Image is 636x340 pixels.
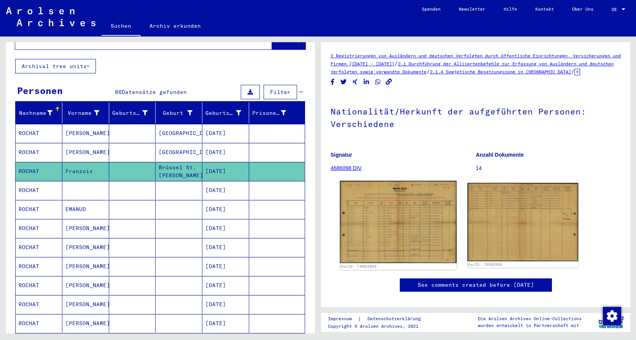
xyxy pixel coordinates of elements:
[328,315,430,323] div: |
[159,109,192,117] div: Geburt‏
[202,181,249,200] mat-cell: [DATE]
[62,276,109,295] mat-cell: [PERSON_NAME]
[202,276,249,295] mat-cell: [DATE]
[430,69,571,75] a: 2.1.4 Sowjetische Besatzungszone in [GEOGRAPHIC_DATA]
[16,314,62,333] mat-cell: ROCHAT
[62,102,109,124] mat-header-cell: Vorname
[328,315,358,323] a: Impressum
[418,281,534,289] a: See comments created before [DATE]
[270,89,291,95] span: Filter
[374,77,382,87] button: Share on WhatsApp
[426,68,430,75] span: /
[331,61,614,75] a: 2.1 Durchführung der Alliiertenbefehle zur Erfassung von Ausländern und deutschen Verfolgten sowi...
[202,257,249,276] mat-cell: [DATE]
[340,77,348,87] button: Share on Twitter
[16,276,62,295] mat-cell: ROCHAT
[476,164,621,172] p: 14
[112,109,148,117] div: Geburtsname
[202,162,249,181] mat-cell: [DATE]
[159,107,202,119] div: Geburt‏
[17,84,63,97] div: Personen
[156,162,202,181] mat-cell: Brüssel St. [PERSON_NAME]
[340,264,377,269] a: DocID: 70992898
[202,238,249,257] mat-cell: [DATE]
[394,60,398,67] span: /
[340,181,456,263] img: 001.jpg
[603,307,621,325] img: Zustimmung ändern
[62,219,109,238] mat-cell: [PERSON_NAME]
[249,102,305,124] mat-header-cell: Prisoner #
[65,107,109,119] div: Vorname
[331,152,352,158] b: Signatur
[467,183,579,261] img: 002.jpg
[202,143,249,162] mat-cell: [DATE]
[202,124,249,143] mat-cell: [DATE]
[252,107,296,119] div: Prisoner #
[612,7,620,12] span: DE
[115,89,122,95] span: 86
[331,94,621,140] h1: Nationalität/Herkunft der aufgeführten Personen: Verschiedene
[202,102,249,124] mat-header-cell: Geburtsdatum
[122,89,187,95] span: Datensätze gefunden
[16,238,62,257] mat-cell: ROCHAT
[476,152,524,158] b: Anzahl Dokumente
[16,162,62,181] mat-cell: ROCHAT
[202,219,249,238] mat-cell: [DATE]
[351,77,359,87] button: Share on Xing
[597,313,625,332] img: yv_logo.png
[202,200,249,219] mat-cell: [DATE]
[62,124,109,143] mat-cell: [PERSON_NAME]
[62,143,109,162] mat-cell: [PERSON_NAME]
[6,7,95,26] img: Arolsen_neg.svg
[15,59,96,73] button: Archival tree units
[202,295,249,314] mat-cell: [DATE]
[16,257,62,276] mat-cell: ROCHAT
[205,109,241,117] div: Geburtsdatum
[331,165,362,171] a: 4686098 DIV
[112,107,157,119] div: Geburtsname
[62,295,109,314] mat-cell: [PERSON_NAME]
[331,53,621,67] a: 2 Registrierungen von Ausländern und deutschen Verfolgten durch öffentliche Einrichtungen, Versic...
[19,107,62,119] div: Nachname
[102,17,140,37] a: Suchen
[16,200,62,219] mat-cell: ROCHAT
[62,162,109,181] mat-cell: Franzois
[16,102,62,124] mat-header-cell: Nachname
[16,124,62,143] mat-cell: ROCHAT
[62,200,109,219] mat-cell: EMANUD
[62,314,109,333] mat-cell: [PERSON_NAME]
[478,315,582,322] p: Die Arolsen Archives Online-Collections
[363,77,370,87] button: Share on LinkedIn
[329,77,337,87] button: Share on Facebook
[65,109,99,117] div: Vorname
[252,109,286,117] div: Prisoner #
[62,238,109,257] mat-cell: [PERSON_NAME]
[156,124,202,143] mat-cell: [GEOGRAPHIC_DATA]
[140,17,210,35] a: Archiv erkunden
[571,68,574,75] span: /
[478,322,582,329] p: wurden entwickelt in Partnerschaft mit
[16,219,62,238] mat-cell: ROCHAT
[202,314,249,333] mat-cell: [DATE]
[156,102,202,124] mat-header-cell: Geburt‏
[19,109,52,117] div: Nachname
[264,85,297,99] button: Filter
[468,262,502,267] a: DocID: 70992898
[16,181,62,200] mat-cell: ROCHAT
[361,315,430,323] a: Datenschutzerklärung
[16,295,62,314] mat-cell: ROCHAT
[62,257,109,276] mat-cell: [PERSON_NAME]
[156,143,202,162] mat-cell: [GEOGRAPHIC_DATA]
[205,107,251,119] div: Geburtsdatum
[16,143,62,162] mat-cell: ROCHAT
[385,77,393,87] button: Copy link
[328,323,430,330] p: Copyright © Arolsen Archives, 2021
[109,102,156,124] mat-header-cell: Geburtsname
